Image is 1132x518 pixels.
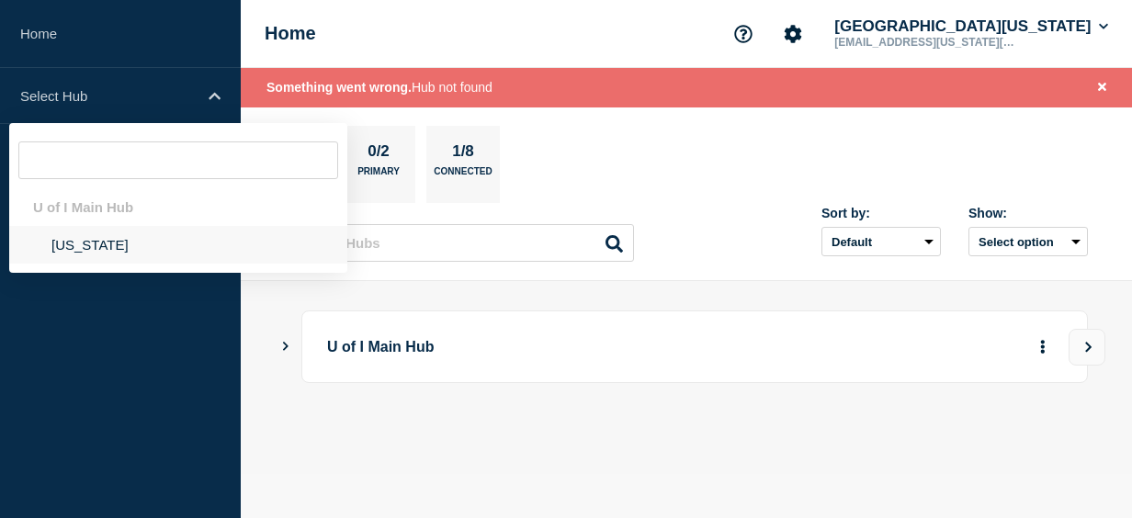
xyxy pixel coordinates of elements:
[265,23,316,44] h1: Home
[1069,329,1105,366] button: View
[281,340,290,354] button: Show Connected Hubs
[1091,77,1114,98] button: Close banner
[968,227,1088,256] button: Select option
[327,330,955,364] p: U of I Main Hub
[434,166,492,186] p: Connected
[361,142,397,166] p: 0/2
[9,226,347,264] li: [US_STATE]
[446,142,481,166] p: 1/8
[266,80,492,95] span: Hub not found
[831,17,1112,36] button: [GEOGRAPHIC_DATA][US_STATE]
[774,15,812,53] button: Account settings
[9,188,347,226] div: U of I Main Hub
[831,36,1022,49] p: [EMAIL_ADDRESS][US_STATE][DOMAIN_NAME]
[266,80,412,95] span: Something went wrong.
[821,227,941,256] select: Sort by
[285,224,634,262] input: Search Hubs
[357,166,400,186] p: Primary
[968,206,1088,220] div: Show:
[821,206,941,220] div: Sort by:
[1031,330,1055,364] button: More actions
[724,15,763,53] button: Support
[20,88,197,104] p: Select Hub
